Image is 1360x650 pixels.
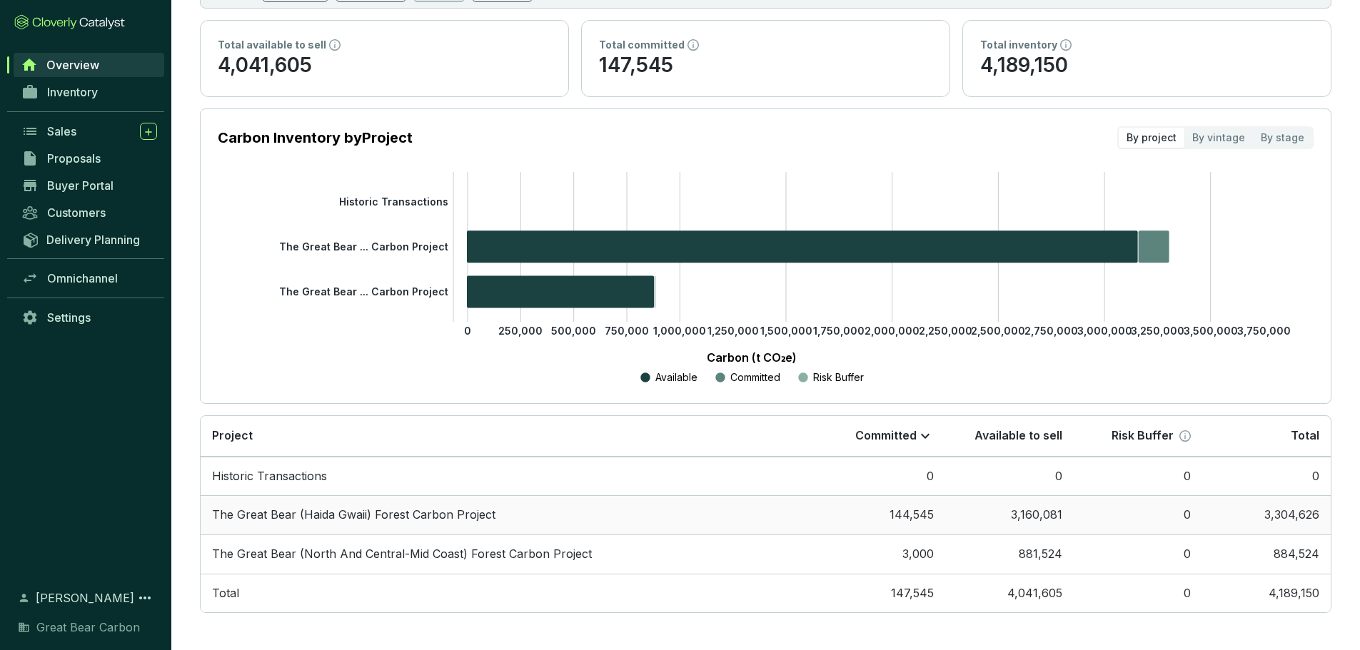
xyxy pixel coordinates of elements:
[47,271,118,285] span: Omnichannel
[14,200,164,225] a: Customers
[47,205,106,220] span: Customers
[46,233,140,247] span: Delivery Planning
[730,370,780,385] p: Committed
[655,370,697,385] p: Available
[1117,126,1314,149] div: segmented control
[817,495,945,534] td: 144,545
[855,428,917,444] p: Committed
[218,52,551,79] p: 4,041,605
[945,416,1074,457] th: Available to sell
[1202,574,1331,613] td: 4,189,150
[239,349,1264,366] p: Carbon (t CO₂e)
[1074,457,1202,496] td: 0
[1074,495,1202,534] td: 0
[14,173,164,198] a: Buyer Portal
[817,457,945,496] td: 0
[201,574,817,613] td: Total
[14,119,164,143] a: Sales
[1237,325,1291,337] tspan: 3,750,000
[971,325,1025,337] tspan: 2,500,000
[605,325,649,337] tspan: 750,000
[1184,128,1253,148] div: By vintage
[1202,495,1331,534] td: 3,304,626
[1131,325,1184,337] tspan: 3,250,000
[1202,416,1331,457] th: Total
[47,151,101,166] span: Proposals
[1077,325,1132,337] tspan: 3,000,000
[945,574,1074,613] td: 4,041,605
[1202,534,1331,574] td: 884,524
[14,80,164,104] a: Inventory
[813,370,864,385] p: Risk Buffer
[201,534,817,574] td: The Great Bear (North And Central-Mid Coast) Forest Carbon Project
[980,38,1057,52] p: Total inventory
[498,325,543,337] tspan: 250,000
[218,38,326,52] p: Total available to sell
[1202,457,1331,496] td: 0
[817,534,945,574] td: 3,000
[464,325,471,337] tspan: 0
[14,266,164,290] a: Omnichannel
[201,457,817,496] td: Historic Transactions
[14,228,164,251] a: Delivery Planning
[47,85,98,99] span: Inventory
[47,310,91,325] span: Settings
[14,146,164,171] a: Proposals
[865,325,920,337] tspan: 2,000,000
[599,52,932,79] p: 147,545
[14,53,164,77] a: Overview
[919,325,972,337] tspan: 2,250,000
[551,325,596,337] tspan: 500,000
[339,195,448,207] tspan: Historic Transactions
[817,574,945,613] td: 147,545
[1074,574,1202,613] td: 0
[1119,128,1184,148] div: By project
[14,305,164,330] a: Settings
[599,38,685,52] p: Total committed
[760,325,812,337] tspan: 1,500,000
[980,52,1314,79] p: 4,189,150
[945,534,1074,574] td: 881,524
[279,285,448,298] tspan: The Great Bear ... Carbon Project
[201,495,817,534] td: The Great Bear (Haida Gwaii) Forest Carbon Project
[945,457,1074,496] td: 0
[47,178,114,193] span: Buyer Portal
[218,128,413,148] p: Carbon Inventory by Project
[1112,428,1174,444] p: Risk Buffer
[1074,534,1202,574] td: 0
[36,619,140,636] span: Great Bear Carbon
[653,325,706,337] tspan: 1,000,000
[1184,325,1238,337] tspan: 3,500,000
[1253,128,1312,148] div: By stage
[201,416,817,457] th: Project
[47,124,76,138] span: Sales
[707,325,759,337] tspan: 1,250,000
[1024,325,1078,337] tspan: 2,750,000
[279,240,448,253] tspan: The Great Bear ... Carbon Project
[945,495,1074,534] td: 3,160,081
[36,589,134,606] span: [PERSON_NAME]
[813,325,865,337] tspan: 1,750,000
[46,58,99,72] span: Overview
